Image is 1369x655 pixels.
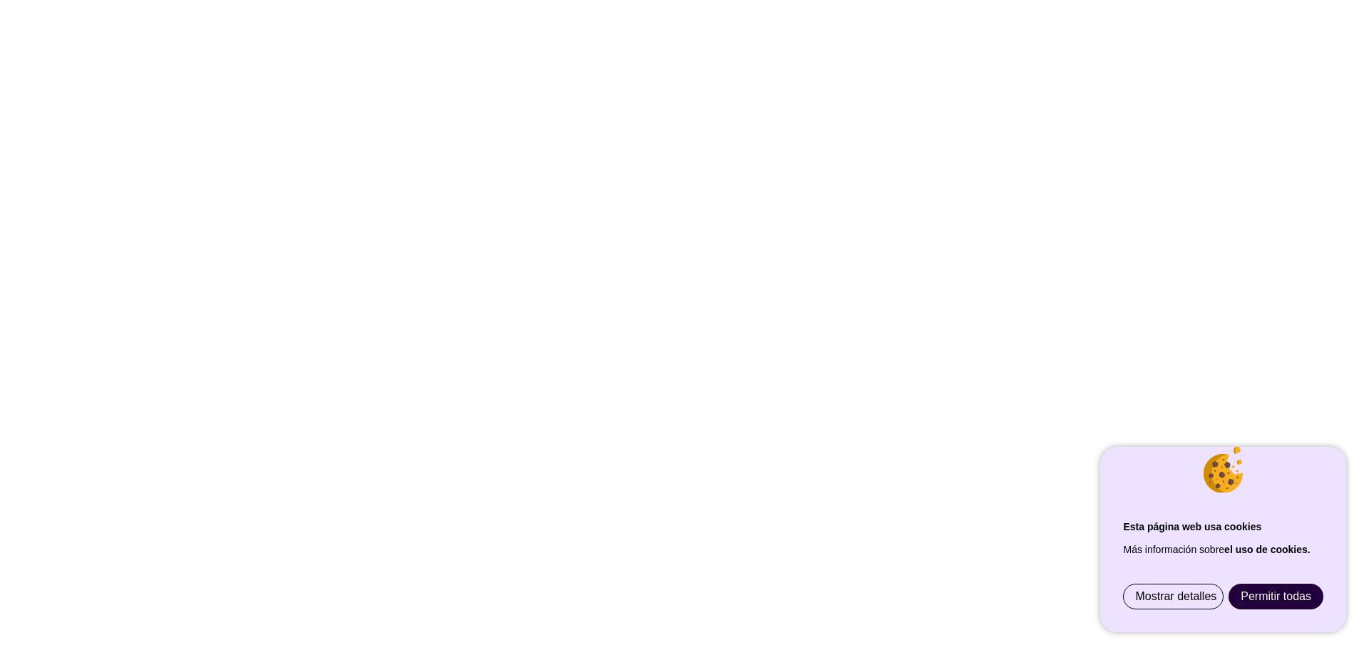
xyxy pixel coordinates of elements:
[1135,590,1216,603] span: Mostrar detalles
[1229,584,1323,609] a: Permitir todas
[1123,521,1261,532] strong: Esta página web usa cookies
[1224,544,1311,555] a: el uso de cookies.
[1124,584,1228,609] a: Mostrar detalles
[1123,538,1323,561] p: Más información sobre
[1241,590,1311,602] span: Permitir todas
